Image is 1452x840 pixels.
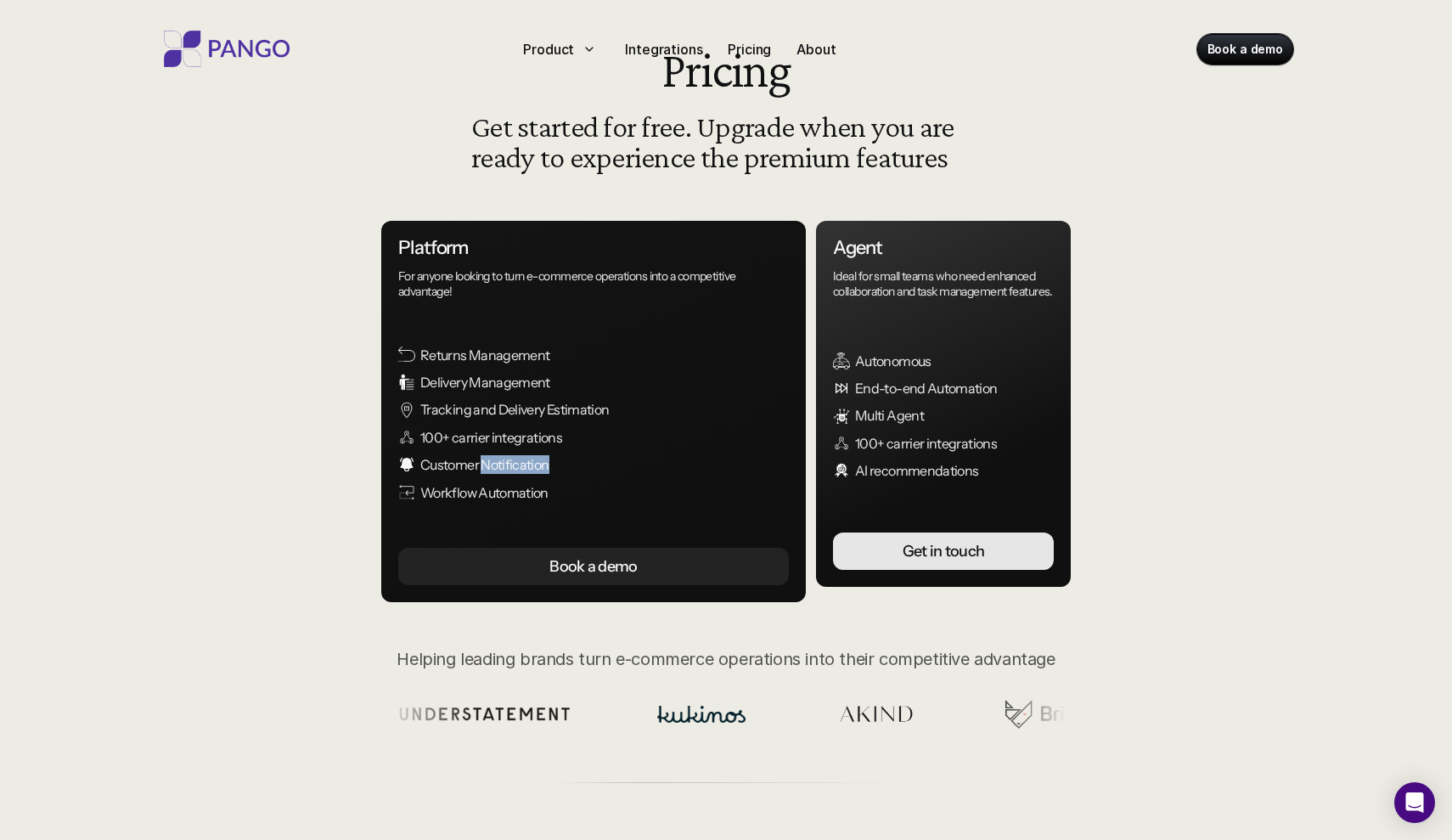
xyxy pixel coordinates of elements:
[721,36,778,63] a: Pricing
[625,39,702,59] p: Integrations
[523,39,574,59] p: Product
[728,39,771,59] p: Pricing
[796,39,836,59] p: About
[1394,782,1435,823] div: Open Intercom Messenger
[790,36,842,63] a: About
[1197,34,1293,65] a: Book a demo
[1207,41,1283,58] p: Book a demo
[618,36,709,63] a: Integrations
